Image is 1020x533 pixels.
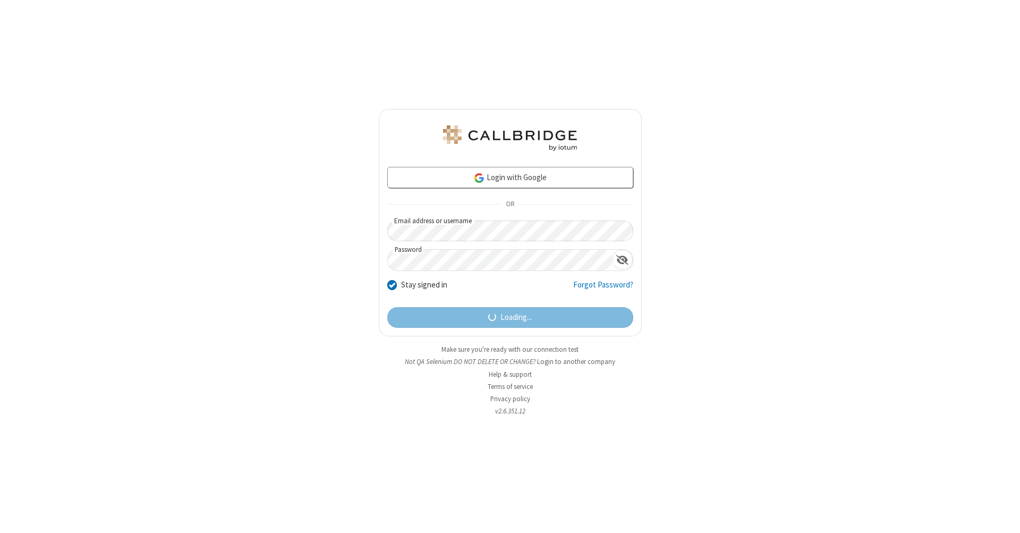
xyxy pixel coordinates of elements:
button: Login to another company [537,357,615,367]
li: Not QA Selenium DO NOT DELETE OR CHANGE? [379,357,642,367]
input: Email address or username [387,221,633,241]
div: Show password [612,250,633,269]
a: Make sure you're ready with our connection test [441,345,579,354]
a: Login with Google [387,167,633,188]
a: Terms of service [488,382,533,391]
button: Loading... [387,307,633,328]
input: Password [388,250,612,270]
img: google-icon.png [473,172,485,184]
a: Forgot Password? [573,279,633,299]
a: Privacy policy [490,394,530,403]
li: v2.6.351.12 [379,406,642,416]
span: Loading... [500,311,532,324]
label: Stay signed in [401,279,447,291]
a: Help & support [489,370,532,379]
span: OR [501,197,518,212]
img: QA Selenium DO NOT DELETE OR CHANGE [441,125,579,151]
